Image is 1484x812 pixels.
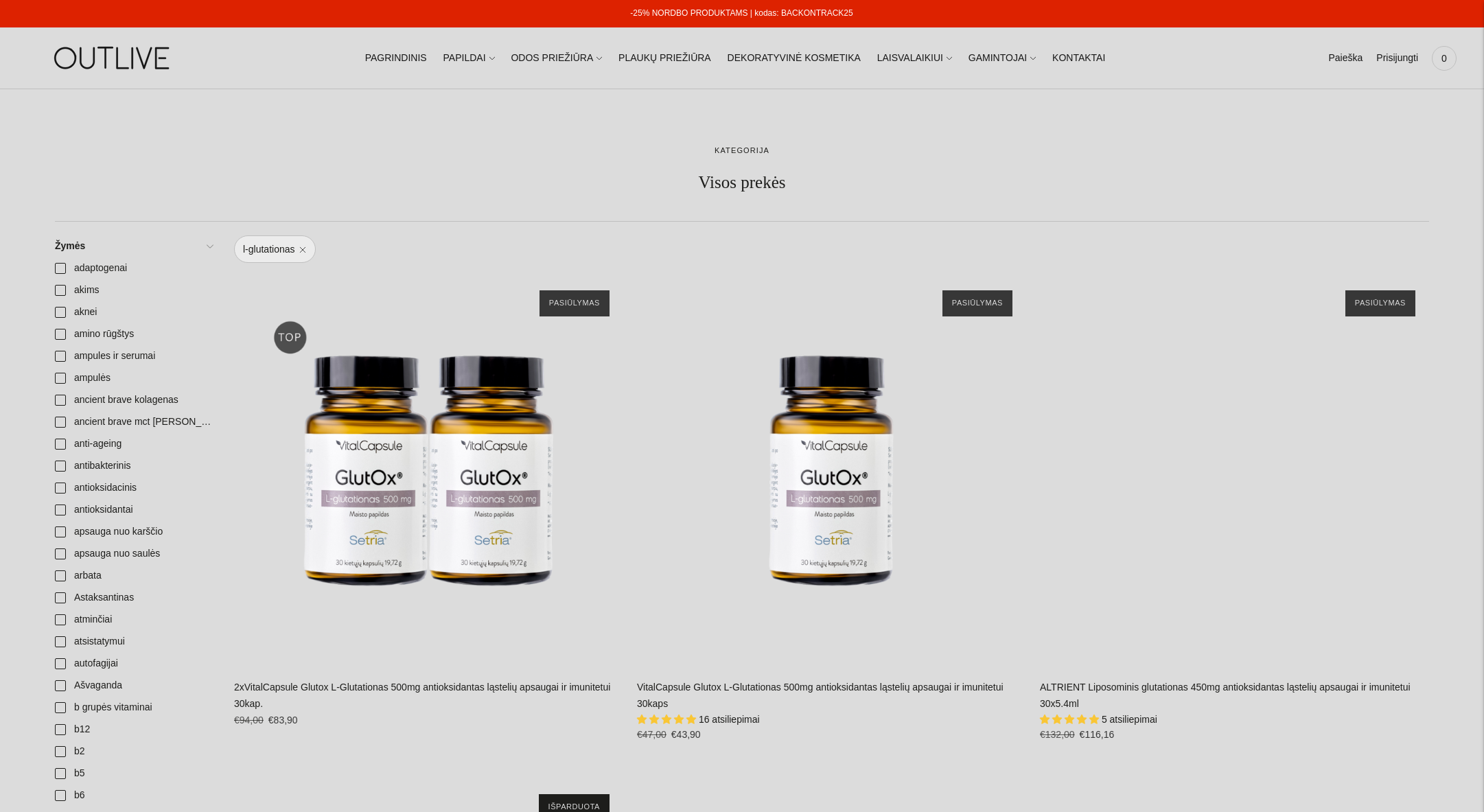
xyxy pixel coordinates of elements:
a: ALTRIENT Liposominis glutationas 450mg antioksidantas ląstelių apsaugai ir imunitetui 30x5.4ml [1040,682,1411,709]
span: €43,90 [671,729,701,740]
a: b5 [47,763,220,785]
a: apsauga nuo saulės [47,543,220,565]
a: PAPILDAI [443,43,495,73]
a: antioksidacinis [47,477,220,499]
a: LAISVALAIKIUI [877,43,952,73]
a: 2xVitalCapsule Glutox L-Glutationas 500mg antioksidantas ląstelių apsaugai ir imunitetui 30kap. [234,277,623,666]
a: arbata [47,565,220,587]
a: PAGRINDINIS [365,43,427,73]
a: antibakterinis [47,455,220,477]
span: 5.00 stars [637,714,699,725]
a: b12 [47,719,220,741]
span: €116,16 [1080,729,1115,740]
a: GAMINTOJAI [969,43,1036,73]
a: Astaksantinas [47,587,220,609]
a: VitalCapsule Glutox L-Glutationas 500mg antioksidantas ląstelių apsaugai ir imunitetui 30kaps [637,682,1004,709]
a: atminčiai [47,609,220,631]
a: 2xVitalCapsule Glutox L-Glutationas 500mg antioksidantas ląstelių apsaugai ir imunitetui 30kap. [234,682,610,709]
a: Žymės [47,235,220,257]
a: aknei [47,301,220,323]
a: b grupės vitaminai [47,697,220,719]
span: 0 [1435,49,1454,68]
a: ALTRIENT Liposominis glutationas 450mg antioksidantas ląstelių apsaugai ir imunitetui 30x5.4ml [1040,277,1429,666]
a: ancient brave mct [PERSON_NAME] [47,411,220,433]
a: b6 [47,785,220,807]
a: antioksidantai [47,499,220,521]
a: ampules ir serumai [47,345,220,367]
span: 5 atsiliepimai [1102,714,1157,725]
a: DEKORATYVINĖ KOSMETIKA [728,43,861,73]
a: PLAUKŲ PRIEŽIŪRA [618,43,711,73]
a: Paieška [1328,43,1363,73]
a: 0 [1432,43,1457,73]
a: b2 [47,741,220,763]
a: anti-ageing [47,433,220,455]
a: VitalCapsule Glutox L-Glutationas 500mg antioksidantas ląstelių apsaugai ir imunitetui 30kaps [637,277,1026,666]
a: ancient brave kolagenas [47,389,220,411]
a: l-glutationas [234,235,316,263]
a: apsauga nuo karščio [47,521,220,543]
s: €47,00 [637,729,666,740]
a: autofagijai [47,653,220,675]
s: €94,00 [234,715,264,726]
a: ampulės [47,367,220,389]
s: €132,00 [1040,729,1075,740]
span: 16 atsiliepimai [699,714,760,725]
a: akims [47,279,220,301]
a: Ašvaganda [47,675,220,697]
a: ODOS PRIEŽIŪRA [511,43,602,73]
a: atsistatymui [47,631,220,653]
span: 5.00 stars [1040,714,1102,725]
a: -25% NORDBO PRODUKTAMS | kodas: BACKONTRACK25 [630,8,853,18]
img: OUTLIVE [27,34,199,82]
span: €83,90 [268,715,298,726]
a: adaptogenai [47,257,220,279]
a: Prisijungti [1376,43,1418,73]
a: KONTAKTAI [1052,43,1105,73]
a: amino rūgštys [47,323,220,345]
